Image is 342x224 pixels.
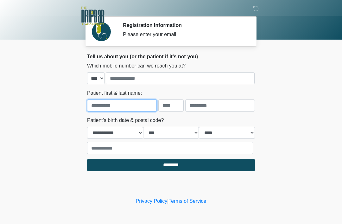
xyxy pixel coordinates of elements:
label: Patient's birth date & postal code? [87,117,164,124]
a: Privacy Policy [136,198,168,204]
a: | [167,198,168,204]
img: The DRIPBaR - Alamo Heights Logo [81,5,104,27]
a: Terms of Service [168,198,206,204]
div: Please enter your email [123,31,245,38]
label: Patient first & last name: [87,89,142,97]
h2: Tell us about you (or the patient if it's not you) [87,54,255,60]
label: Which mobile number can we reach you at? [87,62,186,70]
